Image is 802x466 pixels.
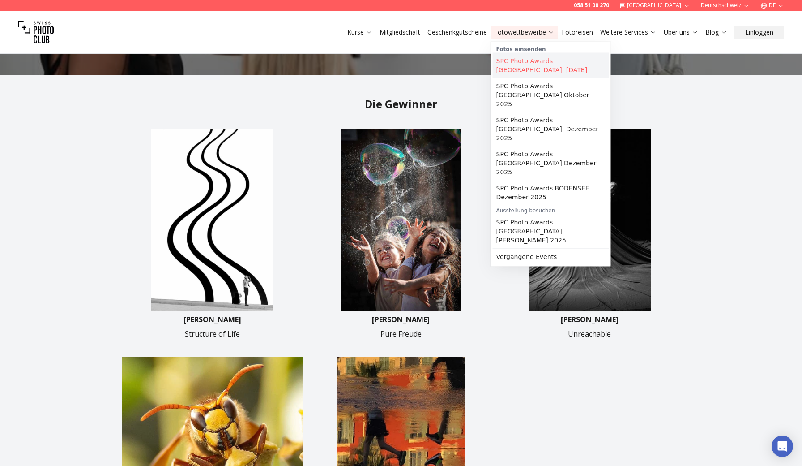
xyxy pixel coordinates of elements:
button: Blog [702,26,731,39]
a: SPC Photo Awards [GEOGRAPHIC_DATA] Dezember 2025 [493,146,609,180]
p: Pure Freude [380,328,422,339]
a: Über uns [664,28,698,37]
button: Einloggen [734,26,784,39]
p: [PERSON_NAME] [183,314,241,325]
a: 058 51 00 270 [574,2,609,9]
p: [PERSON_NAME] [372,314,430,325]
h2: Die Gewinner [122,97,680,111]
div: Ausstellung besuchen [493,205,609,214]
a: SPC Photo Awards BODENSEE Dezember 2025 [493,180,609,205]
a: SPC Photo Awards [GEOGRAPHIC_DATA]: [DATE] [493,53,609,78]
img: image [310,129,491,311]
a: Geschenkgutscheine [427,28,487,37]
div: Fotos einsenden [493,44,609,53]
a: Blog [705,28,727,37]
button: Weitere Services [597,26,660,39]
p: Unreachable [568,328,611,339]
button: Fotowettbewerbe [491,26,558,39]
button: Mitgliedschaft [376,26,424,39]
a: Kurse [347,28,372,37]
button: Kurse [344,26,376,39]
a: SPC Photo Awards [GEOGRAPHIC_DATA]: [PERSON_NAME] 2025 [493,214,609,248]
a: Fotowettbewerbe [494,28,555,37]
a: SPC Photo Awards [GEOGRAPHIC_DATA] Oktober 2025 [493,78,609,112]
button: Über uns [660,26,702,39]
img: Swiss photo club [18,14,54,50]
a: Weitere Services [600,28,657,37]
a: Vergangene Events [493,249,609,265]
a: SPC Photo Awards [GEOGRAPHIC_DATA]: Dezember 2025 [493,112,609,146]
a: Mitgliedschaft [380,28,420,37]
img: image [122,129,303,311]
button: Geschenkgutscheine [424,26,491,39]
p: Structure of Life [185,328,240,339]
div: Open Intercom Messenger [772,436,793,457]
p: [PERSON_NAME] [561,314,619,325]
a: Fotoreisen [562,28,593,37]
button: Fotoreisen [558,26,597,39]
